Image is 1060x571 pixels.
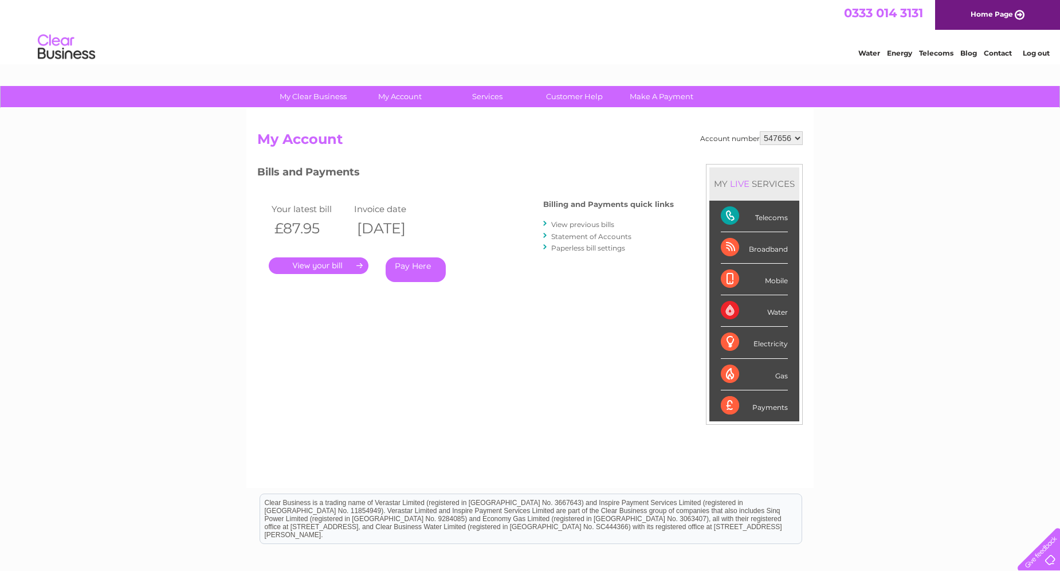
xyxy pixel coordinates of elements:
div: Clear Business is a trading name of Verastar Limited (registered in [GEOGRAPHIC_DATA] No. 3667643... [260,6,802,56]
img: logo.png [37,30,96,65]
div: Broadband [721,232,788,264]
div: Water [721,295,788,327]
div: Account number [700,131,803,145]
a: Log out [1023,49,1050,57]
th: £87.95 [269,217,351,240]
a: Services [440,86,535,107]
a: Water [858,49,880,57]
div: Mobile [721,264,788,295]
a: My Clear Business [266,86,360,107]
a: Make A Payment [614,86,709,107]
a: . [269,257,368,274]
div: LIVE [728,178,752,189]
a: Customer Help [527,86,622,107]
a: View previous bills [551,220,614,229]
a: Blog [960,49,977,57]
div: Electricity [721,327,788,358]
a: My Account [353,86,447,107]
h3: Bills and Payments [257,164,674,184]
div: MY SERVICES [709,167,799,200]
td: Your latest bill [269,201,351,217]
a: Telecoms [919,49,953,57]
a: 0333 014 3131 [844,6,923,20]
div: Payments [721,390,788,421]
h4: Billing and Payments quick links [543,200,674,209]
div: Gas [721,359,788,390]
th: [DATE] [351,217,434,240]
a: Energy [887,49,912,57]
h2: My Account [257,131,803,153]
td: Invoice date [351,201,434,217]
a: Paperless bill settings [551,244,625,252]
a: Contact [984,49,1012,57]
a: Pay Here [386,257,446,282]
div: Telecoms [721,201,788,232]
a: Statement of Accounts [551,232,631,241]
